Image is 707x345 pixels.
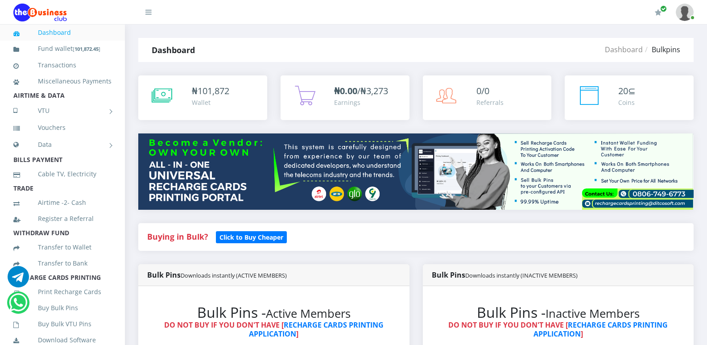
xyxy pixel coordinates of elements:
a: Chat for support [9,299,27,313]
a: Vouchers [13,117,112,138]
div: ₦ [192,84,229,98]
span: 20 [618,85,628,97]
span: 0/0 [476,85,489,97]
a: ₦0.00/₦3,273 Earnings [281,75,409,120]
h2: Bulk Pins - [156,304,392,321]
img: multitenant_rcp.png [138,133,694,210]
strong: Dashboard [152,45,195,55]
li: Bulkpins [643,44,680,55]
span: 101,872 [198,85,229,97]
span: Renew/Upgrade Subscription [660,5,667,12]
a: Transactions [13,55,112,75]
a: Print Recharge Cards [13,282,112,302]
h2: Bulk Pins - [441,304,676,321]
a: VTU [13,100,112,122]
div: ⊆ [618,84,636,98]
a: Buy Bulk VTU Pins [13,314,112,334]
a: RECHARGE CARDS PRINTING APPLICATION [533,320,668,338]
a: 0/0 Referrals [423,75,552,120]
b: 101,872.45 [74,46,99,52]
a: Fund wallet[101,872.45] [13,38,112,59]
a: Transfer to Bank [13,253,112,274]
small: Downloads instantly (ACTIVE MEMBERS) [181,271,287,279]
strong: Bulk Pins [147,270,287,280]
small: Inactive Members [546,306,640,321]
strong: DO NOT BUY IF YOU DON'T HAVE [ ] [448,320,668,338]
a: Register a Referral [13,208,112,229]
strong: DO NOT BUY IF YOU DON'T HAVE [ ] [164,320,384,338]
div: Wallet [192,98,229,107]
a: RECHARGE CARDS PRINTING APPLICATION [249,320,384,338]
a: Data [13,133,112,156]
a: Airtime -2- Cash [13,192,112,213]
img: Logo [13,4,67,21]
div: Coins [618,98,636,107]
span: /₦3,273 [334,85,388,97]
a: Miscellaneous Payments [13,71,112,91]
div: Referrals [476,98,504,107]
a: Dashboard [605,45,643,54]
strong: Bulk Pins [432,270,578,280]
strong: Buying in Bulk? [147,231,208,242]
i: Renew/Upgrade Subscription [655,9,662,16]
a: Dashboard [13,22,112,43]
small: [ ] [73,46,100,52]
b: Click to Buy Cheaper [219,233,283,241]
a: Buy Bulk Pins [13,298,112,318]
a: Chat for support [8,273,29,287]
small: Active Members [266,306,351,321]
img: User [676,4,694,21]
a: ₦101,872 Wallet [138,75,267,120]
b: ₦0.00 [334,85,357,97]
div: Earnings [334,98,388,107]
a: Transfer to Wallet [13,237,112,258]
a: Click to Buy Cheaper [216,231,287,242]
small: Downloads instantly (INACTIVE MEMBERS) [465,271,578,279]
a: Cable TV, Electricity [13,164,112,184]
